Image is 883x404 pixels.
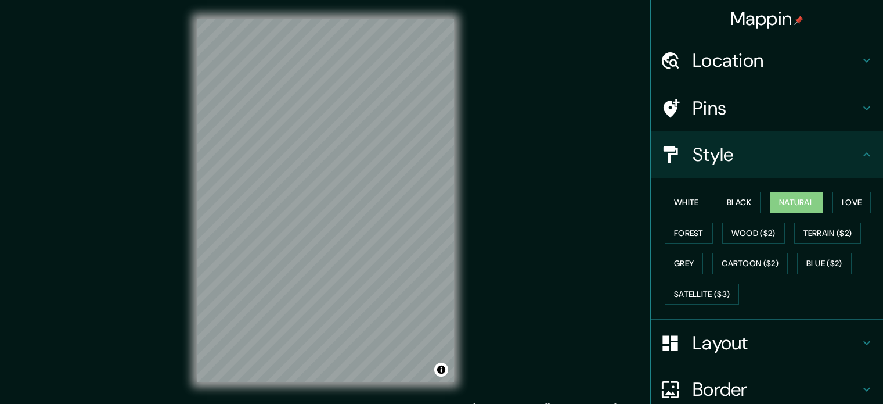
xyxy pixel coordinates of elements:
canvas: Map [197,19,454,382]
button: White [665,192,708,213]
h4: Layout [693,331,860,355]
button: Cartoon ($2) [712,253,788,274]
h4: Mappin [730,7,804,30]
button: Forest [665,223,713,244]
div: Location [651,37,883,84]
div: Style [651,131,883,178]
button: Terrain ($2) [794,223,862,244]
iframe: Help widget launcher [780,359,870,391]
button: Toggle attribution [434,363,448,377]
div: Pins [651,85,883,131]
button: Blue ($2) [797,253,852,274]
button: Love [832,192,871,213]
button: Black [718,192,761,213]
h4: Pins [693,96,860,120]
button: Grey [665,253,703,274]
h4: Location [693,49,860,72]
h4: Border [693,378,860,401]
button: Natural [770,192,823,213]
img: pin-icon.png [794,16,803,25]
div: Layout [651,320,883,366]
button: Satellite ($3) [665,284,739,305]
button: Wood ($2) [722,223,785,244]
h4: Style [693,143,860,166]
